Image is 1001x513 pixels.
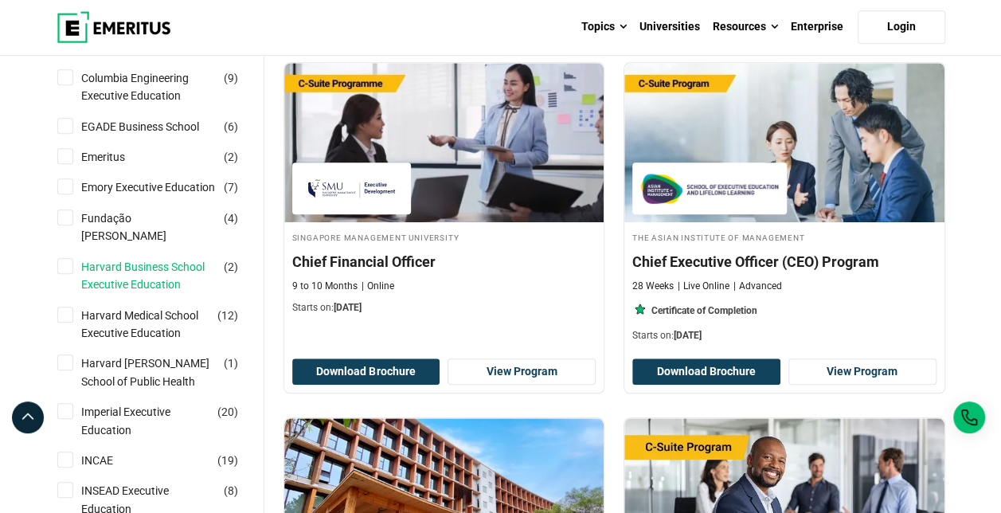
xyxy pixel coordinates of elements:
span: ( ) [224,210,238,227]
span: [DATE] [334,302,362,313]
span: 7 [228,181,234,194]
span: ( ) [224,118,238,135]
a: Emory Executive Education [81,178,247,196]
span: ( ) [217,452,238,469]
p: Starts on: [632,329,936,343]
img: Singapore Management University [300,170,404,206]
a: View Program [788,358,936,386]
button: Download Brochure [632,358,780,386]
span: [DATE] [674,330,702,341]
span: ( ) [217,403,238,421]
span: ( ) [224,148,238,166]
a: Imperial Executive Education [81,403,248,439]
a: Emeritus [81,148,157,166]
p: Starts on: [292,301,596,315]
h4: The Asian Institute of Management [632,230,936,244]
span: 12 [221,309,234,322]
h4: Chief Financial Officer [292,252,596,272]
a: Leadership Course by The Asian Institute of Management - September 29, 2025 The Asian Institute o... [624,63,944,350]
p: Certificate of Completion [651,304,757,318]
span: ( ) [217,307,238,324]
a: View Program [448,358,596,386]
span: 6 [228,120,234,133]
a: Columbia Engineering Executive Education [81,69,248,105]
h4: Chief Executive Officer (CEO) Program [632,252,936,272]
a: Leadership Course by Singapore Management University - September 29, 2025 Singapore Management Un... [284,63,604,323]
img: Chief Financial Officer | Online Leadership Course [284,63,604,222]
span: ( ) [224,258,238,276]
a: Login [858,10,945,44]
a: Harvard [PERSON_NAME] School of Public Health [81,354,248,390]
a: Harvard Medical School Executive Education [81,307,248,343]
span: 4 [228,212,234,225]
button: Download Brochure [292,358,440,386]
a: Harvard Business School Executive Education [81,258,248,294]
span: 1 [228,357,234,370]
span: 9 [228,72,234,84]
p: Online [362,280,394,293]
a: Fundação [PERSON_NAME] [81,210,248,245]
span: ( ) [224,482,238,499]
span: ( ) [224,354,238,372]
p: 28 Weeks [632,280,674,293]
span: 2 [228,151,234,163]
span: 19 [221,454,234,467]
p: 9 to 10 Months [292,280,358,293]
a: INCAE [81,452,145,469]
span: 20 [221,405,234,418]
img: The Asian Institute of Management [640,170,779,206]
span: ( ) [224,69,238,87]
p: Live Online [678,280,729,293]
h4: Singapore Management University [292,230,596,244]
span: 2 [228,260,234,273]
a: EGADE Business School [81,118,231,135]
img: Chief Executive Officer (CEO) Program | Online Leadership Course [624,63,944,222]
p: Advanced [733,280,782,293]
span: 8 [228,484,234,497]
span: ( ) [224,178,238,196]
